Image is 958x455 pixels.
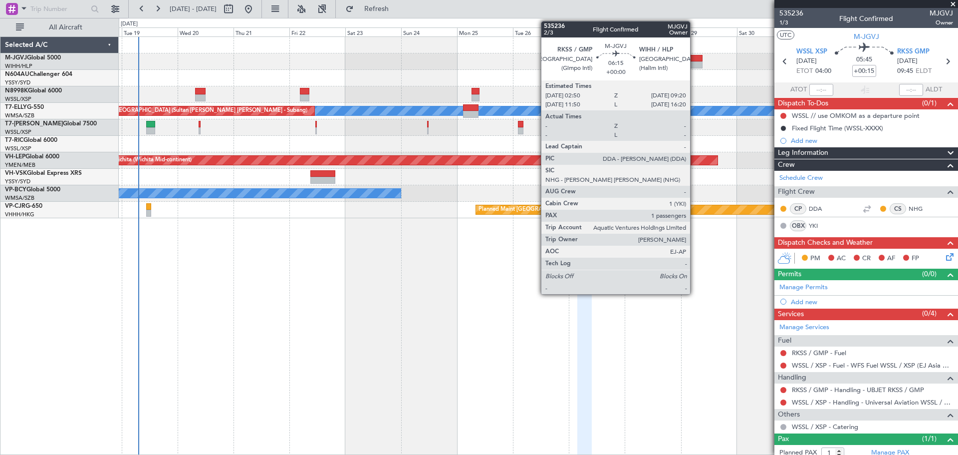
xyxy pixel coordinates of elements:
span: Handling [778,372,806,384]
span: (0/4) [922,308,937,319]
span: [DATE] - [DATE] [170,4,217,13]
span: RKSS GMP [897,47,930,57]
span: (0/1) [922,98,937,108]
input: --:-- [809,84,833,96]
div: [DATE] [121,20,138,28]
span: VH-LEP [5,154,25,160]
span: Flight Crew [778,186,815,198]
div: Fri 29 [681,27,737,36]
a: Manage Services [779,323,829,333]
a: Manage Permits [779,283,828,293]
div: Sat 23 [345,27,401,36]
div: Fixed Flight Time (WSSL-XXXX) [792,124,883,132]
span: ALDT [926,85,942,95]
a: WMSA/SZB [5,112,34,119]
div: CS [890,203,906,214]
a: T7-ELLYG-550 [5,104,44,110]
span: (0/0) [922,269,937,279]
span: ATOT [790,85,807,95]
span: ELDT [916,66,932,76]
span: Fuel [778,335,791,347]
span: 04:00 [815,66,831,76]
div: Tue 26 [513,27,569,36]
button: All Aircraft [11,19,108,35]
div: Flight Confirmed [839,13,893,24]
div: WSSL // use OMKOM as a departure point [792,111,920,120]
a: YMEN/MEB [5,161,35,169]
div: Unplanned Maint [GEOGRAPHIC_DATA] (Sultan [PERSON_NAME] [PERSON_NAME] - Subang) [68,103,307,118]
span: PM [810,254,820,264]
span: Pax [778,434,789,445]
span: VH-VSK [5,170,27,176]
div: Wed 27 [569,27,625,36]
button: Refresh [341,1,401,17]
a: N604AUChallenger 604 [5,71,72,77]
a: WMSA/SZB [5,194,34,202]
a: WIHH/HLP [5,62,32,70]
span: Dispatch To-Dos [778,98,828,109]
div: Sat 30 [737,27,793,36]
span: M-JGVJ [854,31,879,42]
a: T7-[PERSON_NAME]Global 7500 [5,121,97,127]
span: Permits [778,269,801,280]
span: T7-ELLY [5,104,27,110]
div: OBX [790,220,806,231]
a: VH-VSKGlobal Express XRS [5,170,82,176]
span: 05:45 [856,55,872,65]
a: VP-CJRG-650 [5,203,42,209]
div: Tue 19 [122,27,178,36]
a: WSSL/XSP [5,95,31,103]
a: VHHH/HKG [5,211,34,218]
span: T7-[PERSON_NAME] [5,121,63,127]
span: Refresh [356,5,398,12]
span: (1/1) [922,434,937,444]
span: 1/3 [779,18,803,27]
div: Add new [791,136,953,145]
a: YKI [809,221,831,230]
button: UTC [777,30,794,39]
a: WSSL / XSP - Fuel - WFS Fuel WSSL / XSP (EJ Asia Only) [792,361,953,370]
span: 09:45 [897,66,913,76]
span: Owner [930,18,953,27]
a: N8998KGlobal 6000 [5,88,62,94]
span: N8998K [5,88,28,94]
div: Mon 25 [457,27,513,36]
span: AC [837,254,846,264]
a: NHG [909,204,931,213]
div: Unplanned Maint Wichita (Wichita Mid-continent) [68,153,192,168]
span: Dispatch Checks and Weather [778,237,873,249]
span: N604AU [5,71,29,77]
div: Thu 21 [234,27,289,36]
div: Thu 28 [625,27,681,36]
a: WSSL/XSP [5,145,31,152]
span: Leg Information [778,147,828,159]
span: FP [912,254,919,264]
span: M-JGVJ [5,55,27,61]
span: T7-RIC [5,137,23,143]
a: VH-LEPGlobal 6000 [5,154,59,160]
a: YSSY/SYD [5,178,30,185]
div: Sun 24 [401,27,457,36]
span: VP-CJR [5,203,25,209]
div: CP [790,203,806,214]
span: ETOT [796,66,813,76]
span: Crew [778,159,795,171]
span: 535236 [779,8,803,18]
span: All Aircraft [26,24,105,31]
a: WSSL/XSP [5,128,31,136]
a: T7-RICGlobal 6000 [5,137,57,143]
div: Wed 20 [178,27,234,36]
span: [DATE] [897,56,918,66]
a: RKSS / GMP - Handling - UBJET RKSS / GMP [792,386,924,394]
a: VP-BCYGlobal 5000 [5,187,60,193]
a: WSSL / XSP - Handling - Universal Aviation WSSL / XSP [792,398,953,407]
a: RKSS / GMP - Fuel [792,349,846,357]
input: Trip Number [30,1,88,16]
span: WSSL XSP [796,47,827,57]
div: Planned Maint [GEOGRAPHIC_DATA] ([GEOGRAPHIC_DATA] Intl) [479,202,645,217]
span: VP-BCY [5,187,26,193]
a: YSSY/SYD [5,79,30,86]
span: CR [862,254,871,264]
a: M-JGVJGlobal 5000 [5,55,61,61]
span: Services [778,309,804,320]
